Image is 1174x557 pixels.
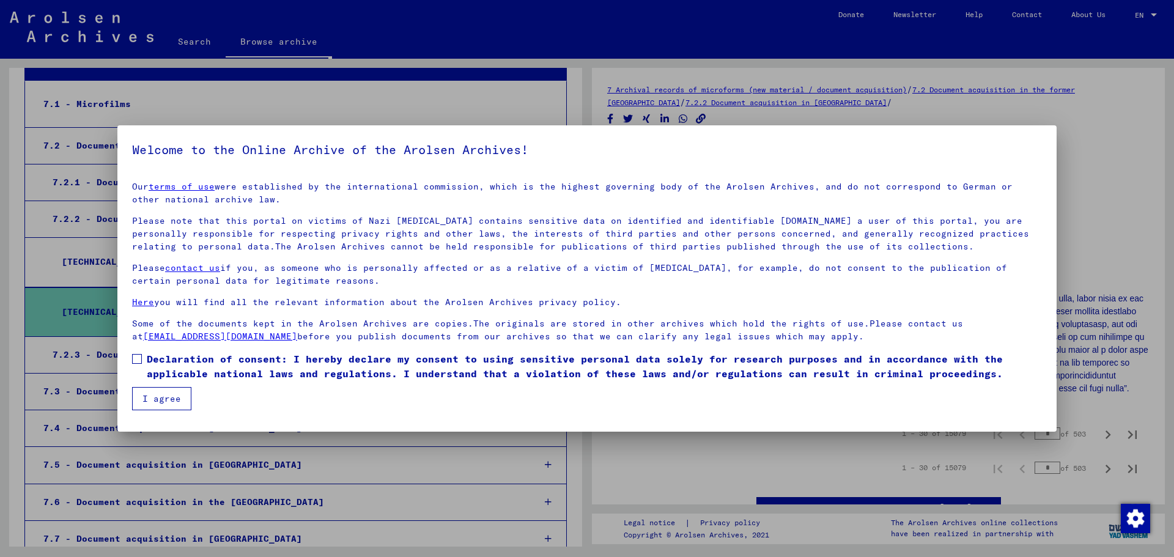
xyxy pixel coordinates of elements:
[165,262,220,273] a: contact us
[132,296,1042,309] p: you will find all the relevant information about the Arolsen Archives privacy policy.
[147,352,1042,381] span: Declaration of consent: I hereby declare my consent to using sensitive personal data solely for r...
[132,387,191,410] button: I agree
[132,180,1042,206] p: Our were established by the international commission, which is the highest governing body of the ...
[132,297,154,308] a: Here
[1120,503,1150,533] div: Change consent
[132,140,1042,160] h5: Welcome to the Online Archive of the Arolsen Archives!
[132,215,1042,253] p: Please note that this portal on victims of Nazi [MEDICAL_DATA] contains sensitive data on identif...
[132,317,1042,343] p: Some of the documents kept in the Arolsen Archives are copies.The originals are stored in other a...
[1121,504,1150,533] img: Change consent
[149,181,215,192] a: terms of use
[143,331,297,342] a: [EMAIL_ADDRESS][DOMAIN_NAME]
[132,262,1042,287] p: Please if you, as someone who is personally affected or as a relative of a victim of [MEDICAL_DAT...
